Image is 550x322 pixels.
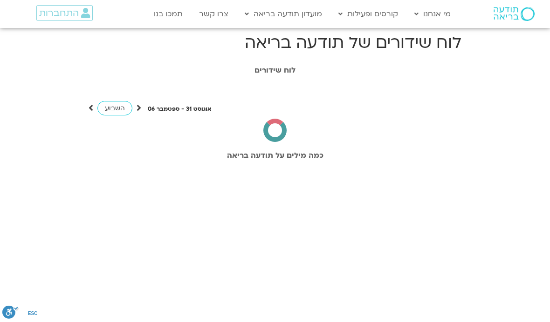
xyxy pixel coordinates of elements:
a: תמכו בנו [149,5,187,23]
a: התחברות [36,5,93,21]
h2: כמה מילים על תודעה בריאה [14,151,536,160]
img: תודעה בריאה [494,7,535,21]
a: השבוע [97,101,132,115]
a: מועדון תודעה בריאה [240,5,327,23]
a: צרו קשר [194,5,233,23]
span: התחברות [39,8,79,18]
a: מי אנחנו [410,5,455,23]
span: השבוע [105,104,125,113]
p: אוגוסט 31 - ספטמבר 06 [148,104,212,114]
h1: לוח שידורים של תודעה בריאה [89,32,461,54]
h1: לוח שידורים [14,66,536,74]
a: קורסים ופעילות [334,5,403,23]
